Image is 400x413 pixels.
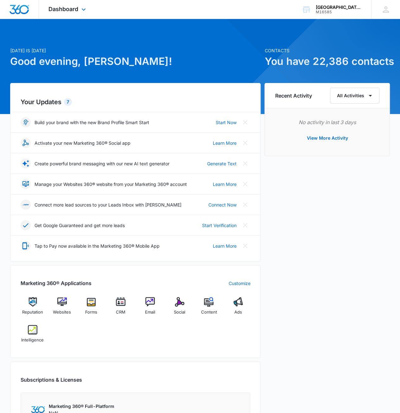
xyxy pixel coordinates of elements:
span: Content [201,309,217,315]
span: CRM [116,309,125,315]
button: Close [240,220,250,230]
p: Connect more lead sources to your Leads Inbox with [PERSON_NAME] [35,201,181,208]
a: Social [167,297,192,320]
a: Email [138,297,162,320]
a: Start Now [215,119,236,126]
a: Forms [79,297,104,320]
div: account name [316,5,362,10]
p: Contacts [264,47,390,54]
h1: You have 22,386 contacts [264,54,390,69]
a: Start Verification [202,222,236,229]
a: Reputation [21,297,45,320]
p: Marketing 360® Full-Platform [49,403,114,410]
a: Intelligence [21,325,45,348]
p: [DATE] is [DATE] [10,47,261,54]
h2: Your Updates [21,97,251,107]
div: 7 [64,98,72,106]
h2: Subscriptions & Licenses [21,376,82,384]
a: Content [197,297,221,320]
h2: Marketing 360® Applications [21,279,92,287]
a: Connect Now [208,201,236,208]
img: Marketing 360 Logo [31,406,45,413]
span: Forms [85,309,97,315]
span: Ads [234,309,242,315]
div: account id [316,10,362,14]
span: Social [174,309,185,315]
a: Learn More [213,181,236,187]
span: Websites [53,309,71,315]
p: No activity in last 3 days [275,118,379,126]
a: Learn More [213,140,236,146]
a: Customize [228,280,250,287]
button: View More Activity [300,130,354,146]
span: Email [145,309,155,315]
a: CRM [109,297,133,320]
h1: Good evening, [PERSON_NAME]! [10,54,261,69]
button: All Activities [330,88,379,104]
button: Close [240,138,250,148]
p: Tap to Pay now available in the Marketing 360® Mobile App [35,243,160,249]
button: Close [240,158,250,168]
button: Close [240,241,250,251]
span: Reputation [22,309,43,315]
a: Generate Text [207,160,236,167]
button: Close [240,200,250,210]
h6: Recent Activity [275,92,312,99]
a: Websites [50,297,74,320]
p: Activate your new Marketing 360® Social app [35,140,130,146]
button: Close [240,179,250,189]
p: Build your brand with the new Brand Profile Smart Start [35,119,149,126]
button: Close [240,117,250,127]
span: Dashboard [48,6,78,12]
p: Create powerful brand messaging with our new AI text generator [35,160,169,167]
p: Manage your Websites 360® website from your Marketing 360® account [35,181,187,187]
a: Ads [226,297,251,320]
span: Intelligence [21,337,44,343]
p: Get Google Guaranteed and get more leads [35,222,125,229]
a: Learn More [213,243,236,249]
